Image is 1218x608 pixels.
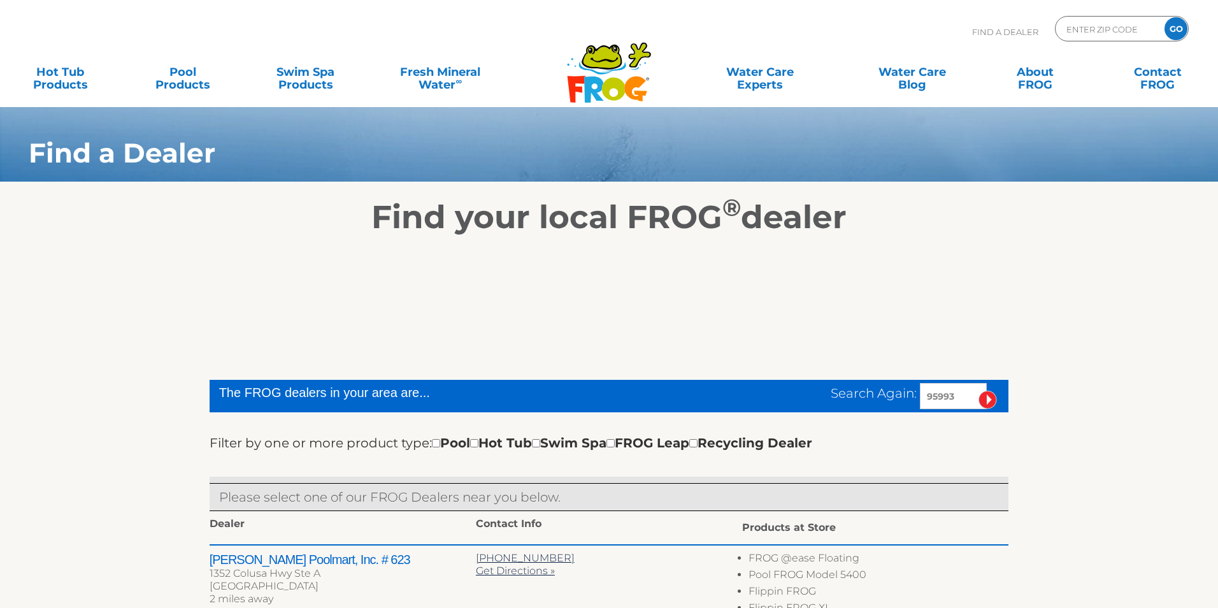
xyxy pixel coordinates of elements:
[381,59,500,85] a: Fresh MineralWater∞
[831,386,917,401] span: Search Again:
[476,518,742,534] div: Contact Info
[1164,17,1187,40] input: GO
[210,552,476,567] h2: [PERSON_NAME] Poolmart, Inc. # 623
[864,59,960,85] a: Water CareBlog
[219,487,999,507] p: Please select one of our FROG Dealers near you below.
[29,138,1089,168] h1: Find a Dealer
[455,76,462,86] sup: ∞
[219,383,614,402] div: The FROG dealers in your area are...
[136,59,231,85] a: PoolProducts
[210,518,476,534] div: Dealer
[476,552,575,564] a: [PHONE_NUMBER]
[742,518,1008,538] div: Products at Store
[258,59,354,85] a: Swim SpaProducts
[972,16,1038,48] p: Find A Dealer
[682,59,837,85] a: Water CareExperts
[987,59,1083,85] a: AboutFROG
[749,568,1008,585] li: Pool FROG Model 5400
[10,198,1208,236] h2: Find your local FROG dealer
[749,585,1008,602] li: Flippin FROG
[749,552,1008,568] li: FROG @ease Floating
[560,25,658,103] img: Frog Products Logo
[210,593,273,605] span: 2 miles away
[476,565,555,577] a: Get Directions »
[210,433,432,453] label: Filter by one or more product type:
[1110,59,1205,85] a: ContactFROG
[978,391,997,409] input: Submit
[210,580,476,593] div: [GEOGRAPHIC_DATA]
[13,59,108,85] a: Hot TubProducts
[722,193,741,222] sup: ®
[210,567,476,580] div: 1352 Colusa Hwy Ste A
[432,433,812,453] div: Pool Hot Tub Swim Spa FROG Leap Recycling Dealer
